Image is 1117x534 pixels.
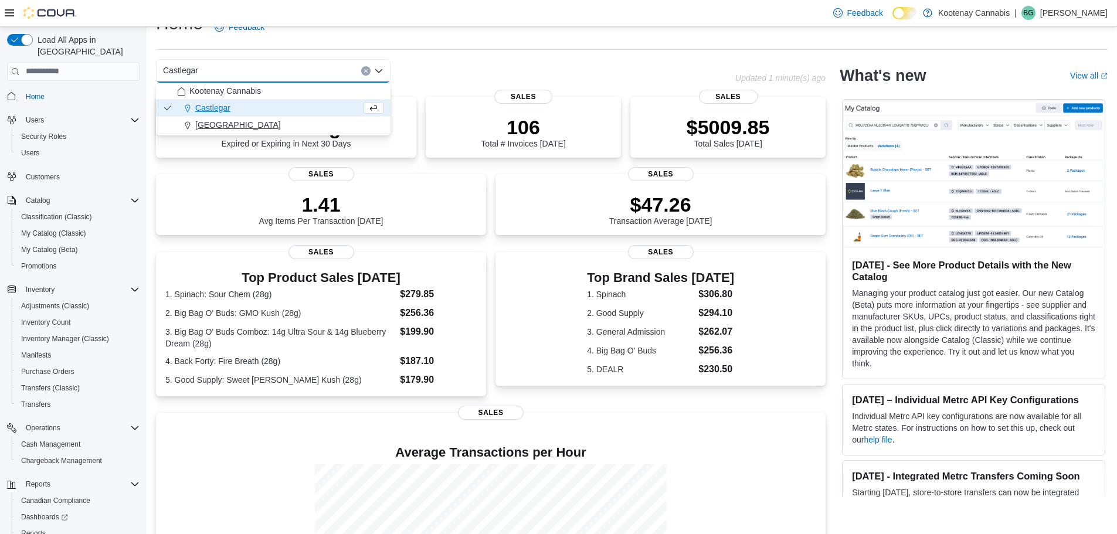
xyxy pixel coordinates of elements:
dt: 4. Back Forty: Fire Breath (28g) [165,355,395,367]
span: Sales [458,406,524,420]
span: Transfers (Classic) [21,383,80,393]
span: Dashboards [21,512,68,522]
dd: $294.10 [698,306,734,320]
span: Inventory Count [16,315,140,329]
button: Inventory Manager (Classic) [12,331,144,347]
dd: $179.90 [400,373,477,387]
span: Operations [26,423,60,433]
dt: 2. Good Supply [587,307,694,319]
span: Customers [21,169,140,184]
button: Catalog [2,192,144,209]
dt: 2. Big Bag O' Buds: GMO Kush (28g) [165,307,395,319]
span: Feedback [229,21,264,33]
button: Inventory [21,283,59,297]
a: Chargeback Management [16,454,107,468]
span: Users [21,113,140,127]
span: Manifests [16,348,140,362]
button: Cash Management [12,436,144,453]
h2: What's new [840,66,926,85]
button: Adjustments (Classic) [12,298,144,314]
p: [PERSON_NAME] [1040,6,1108,20]
button: Customers [2,168,144,185]
a: Classification (Classic) [16,210,97,224]
dt: 5. Good Supply: Sweet [PERSON_NAME] Kush (28g) [165,374,395,386]
a: Customers [21,170,64,184]
p: 1.41 [259,193,383,216]
span: Purchase Orders [16,365,140,379]
button: Inventory Count [12,314,144,331]
p: Updated 1 minute(s) ago [735,73,826,83]
span: Security Roles [21,132,66,141]
a: Feedback [829,1,888,25]
span: Customers [26,172,60,182]
dt: 5. DEALR [587,363,694,375]
span: Home [21,89,140,104]
button: Reports [2,476,144,492]
div: Avg Items Per Transaction [DATE] [259,193,383,226]
span: Users [16,146,140,160]
a: Promotions [16,259,62,273]
span: Castlegar [163,63,198,77]
a: Home [21,90,49,104]
span: Inventory [21,283,140,297]
span: Dashboards [16,510,140,524]
a: Manifests [16,348,56,362]
span: Promotions [16,259,140,273]
span: Security Roles [16,130,140,144]
span: Inventory Manager (Classic) [21,334,109,343]
h3: [DATE] - Integrated Metrc Transfers Coming Soon [852,470,1095,482]
dd: $306.80 [698,287,734,301]
span: Classification (Classic) [16,210,140,224]
a: Users [16,146,44,160]
button: Castlegar [156,100,391,117]
dt: 4. Big Bag O' Buds [587,345,694,356]
span: [GEOGRAPHIC_DATA] [195,119,281,131]
button: Manifests [12,347,144,363]
span: Sales [699,90,758,104]
a: View allExternal link [1070,71,1108,80]
span: Sales [494,90,553,104]
span: My Catalog (Beta) [21,245,78,254]
dd: $279.85 [400,287,477,301]
button: My Catalog (Classic) [12,225,144,242]
dd: $230.50 [698,362,734,376]
dd: $256.36 [400,306,477,320]
dd: $262.07 [698,325,734,339]
span: Users [26,115,44,125]
span: Inventory Count [21,318,71,327]
a: Canadian Compliance [16,494,95,508]
span: Users [21,148,39,158]
button: Users [2,112,144,128]
dd: $256.36 [698,343,734,358]
span: Kootenay Cannabis [189,85,261,97]
span: Catalog [26,196,50,205]
a: Security Roles [16,130,71,144]
input: Dark Mode [892,7,917,19]
span: Sales [628,167,694,181]
span: Adjustments (Classic) [16,299,140,313]
dd: $199.90 [400,325,477,339]
a: help file [864,435,892,444]
button: Transfers [12,396,144,413]
button: Catalog [21,193,55,208]
button: Clear input [361,66,371,76]
button: Users [12,145,144,161]
button: My Catalog (Beta) [12,242,144,258]
span: Transfers (Classic) [16,381,140,395]
svg: External link [1101,73,1108,80]
a: Dashboards [16,510,73,524]
a: Adjustments (Classic) [16,299,94,313]
button: Classification (Classic) [12,209,144,225]
span: BG [1023,6,1033,20]
span: Adjustments (Classic) [21,301,89,311]
button: Chargeback Management [12,453,144,469]
button: Transfers (Classic) [12,380,144,396]
button: Inventory [2,281,144,298]
span: Chargeback Management [16,454,140,468]
span: Transfers [16,397,140,411]
span: My Catalog (Classic) [16,226,140,240]
p: $47.26 [609,193,712,216]
button: Reports [21,477,55,491]
a: Cash Management [16,437,85,451]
